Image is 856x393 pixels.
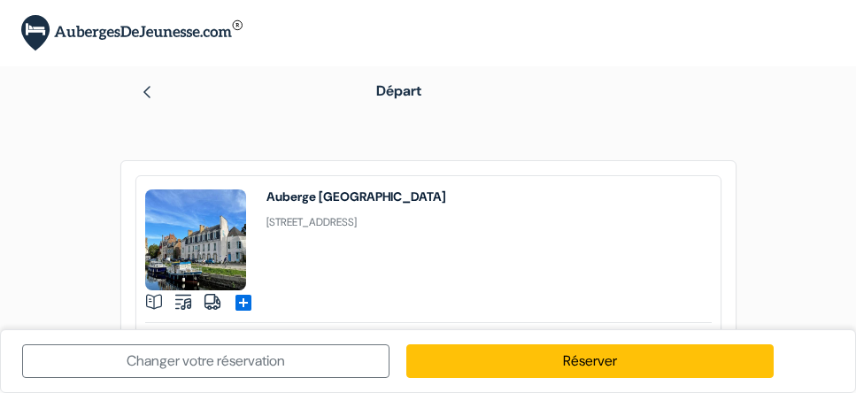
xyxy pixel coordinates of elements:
[406,344,774,378] a: Réserver
[376,81,421,100] span: Départ
[233,291,254,310] a: add_box
[266,189,446,204] h4: Auberge [GEOGRAPHIC_DATA]
[21,15,243,51] img: AubergesDeJeunesse.com
[145,293,163,311] img: book.svg
[22,344,389,378] a: Changer votre réservation
[233,292,254,313] span: add_box
[174,293,192,311] img: music.svg
[204,293,221,311] img: truck.svg
[266,215,357,229] small: [STREET_ADDRESS]
[140,85,154,99] img: left_arrow.svg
